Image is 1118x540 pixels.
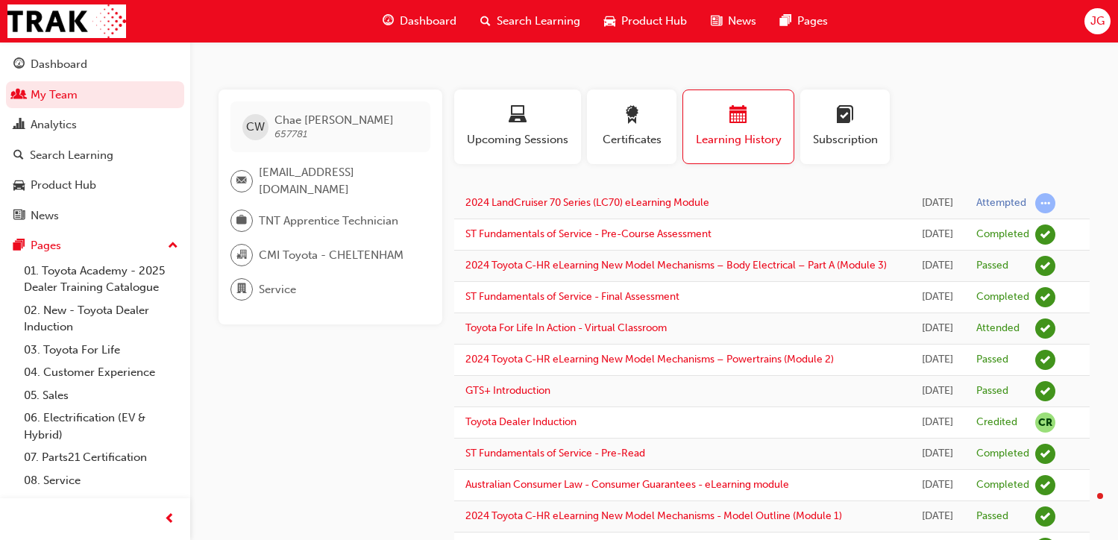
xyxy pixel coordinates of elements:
[921,195,954,212] div: Mon Aug 11 2025 19:30:40 GMT+0930 (Australian Central Standard Time)
[699,6,768,37] a: news-iconNews
[246,119,265,136] span: CW
[259,213,398,230] span: TNT Apprentice Technician
[598,131,665,148] span: Certificates
[371,6,468,37] a: guage-iconDashboard
[236,211,247,230] span: briefcase-icon
[1035,412,1055,433] span: null-icon
[465,321,667,334] a: Toyota For Life In Action - Virtual Classroom
[480,12,491,31] span: search-icon
[274,128,307,140] span: 657781
[465,131,570,148] span: Upcoming Sessions
[921,508,954,525] div: Fri Feb 28 2025 11:39:59 GMT+1030 (Australian Central Daylight Time)
[976,509,1008,524] div: Passed
[976,384,1008,398] div: Passed
[31,207,59,225] div: News
[274,113,394,127] span: Chae [PERSON_NAME]
[6,111,184,139] a: Analytics
[921,414,954,431] div: Tue Mar 25 2025 22:30:00 GMT+1030 (Australian Central Daylight Time)
[1035,381,1055,401] span: learningRecordVerb_PASS-icon
[921,351,954,368] div: Fri Apr 11 2025 20:19:26 GMT+0930 (Australian Central Standard Time)
[694,131,782,148] span: Learning History
[497,13,580,30] span: Search Learning
[604,12,615,31] span: car-icon
[454,90,581,164] button: Upcoming Sessions
[921,445,954,462] div: Fri Feb 28 2025 11:55:52 GMT+1030 (Australian Central Daylight Time)
[1035,444,1055,464] span: learningRecordVerb_COMPLETE-icon
[6,172,184,199] a: Product Hub
[383,12,394,31] span: guage-icon
[921,477,954,494] div: Fri Feb 28 2025 11:49:38 GMT+1030 (Australian Central Daylight Time)
[587,90,676,164] button: Certificates
[259,164,418,198] span: [EMAIL_ADDRESS][DOMAIN_NAME]
[797,13,828,30] span: Pages
[592,6,699,37] a: car-iconProduct Hub
[6,81,184,109] a: My Team
[1035,193,1055,213] span: learningRecordVerb_ATTEMPT-icon
[836,106,854,126] span: learningplan-icon
[13,119,25,132] span: chart-icon
[976,196,1026,210] div: Attempted
[509,106,527,126] span: laptop-icon
[780,12,791,31] span: pages-icon
[18,446,184,469] a: 07. Parts21 Certification
[976,227,1029,242] div: Completed
[1035,475,1055,495] span: learningRecordVerb_COMPLETE-icon
[31,116,77,134] div: Analytics
[31,237,61,254] div: Pages
[18,339,184,362] a: 03. Toyota For Life
[465,227,712,240] a: ST Fundamentals of Service - Pre-Course Assessment
[1035,318,1055,339] span: learningRecordVerb_ATTEND-icon
[465,259,887,271] a: 2024 Toyota C-HR eLearning New Model Mechanisms – Body Electrical – Part A (Module 3)
[1035,287,1055,307] span: learningRecordVerb_COMPLETE-icon
[621,13,687,30] span: Product Hub
[800,90,890,164] button: Subscription
[13,89,25,102] span: people-icon
[164,510,175,529] span: prev-icon
[465,384,550,397] a: GTS+ Introduction
[468,6,592,37] a: search-iconSearch Learning
[13,179,25,192] span: car-icon
[236,280,247,299] span: department-icon
[465,478,789,491] a: Australian Consumer Law - Consumer Guarantees - eLearning module
[6,48,184,232] button: DashboardMy TeamAnalyticsSearch LearningProduct HubNews
[465,509,842,522] a: 2024 Toyota C-HR eLearning New Model Mechanisms - Model Outline (Module 1)
[6,51,184,78] a: Dashboard
[18,361,184,384] a: 04. Customer Experience
[976,290,1029,304] div: Completed
[7,4,126,38] img: Trak
[465,447,645,459] a: ST Fundamentals of Service - Pre-Read
[168,236,178,256] span: up-icon
[18,299,184,339] a: 02. New - Toyota Dealer Induction
[728,13,756,30] span: News
[1035,256,1055,276] span: learningRecordVerb_PASS-icon
[921,226,954,243] div: Mon Aug 11 2025 19:29:06 GMT+0930 (Australian Central Standard Time)
[18,492,184,515] a: 09. Technical Training
[729,106,747,126] span: calendar-icon
[236,172,247,191] span: email-icon
[465,415,577,428] a: Toyota Dealer Induction
[6,232,184,260] button: Pages
[259,281,296,298] span: Service
[976,321,1020,336] div: Attended
[682,90,794,164] button: Learning History
[259,247,403,264] span: CMI Toyota - CHELTENHAM
[30,147,113,164] div: Search Learning
[811,131,879,148] span: Subscription
[976,478,1029,492] div: Completed
[623,106,641,126] span: award-icon
[1035,225,1055,245] span: learningRecordVerb_COMPLETE-icon
[921,383,954,400] div: Fri Apr 11 2025 19:01:13 GMT+0930 (Australian Central Standard Time)
[13,210,25,223] span: news-icon
[976,415,1017,430] div: Credited
[31,177,96,194] div: Product Hub
[768,6,840,37] a: pages-iconPages
[921,320,954,337] div: Wed Jul 30 2025 14:30:00 GMT+0930 (Australian Central Standard Time)
[18,384,184,407] a: 05. Sales
[1084,8,1111,34] button: JG
[976,259,1008,273] div: Passed
[921,257,954,274] div: Mon Aug 11 2025 19:22:30 GMT+0930 (Australian Central Standard Time)
[465,290,679,303] a: ST Fundamentals of Service - Final Assessment
[236,245,247,265] span: organisation-icon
